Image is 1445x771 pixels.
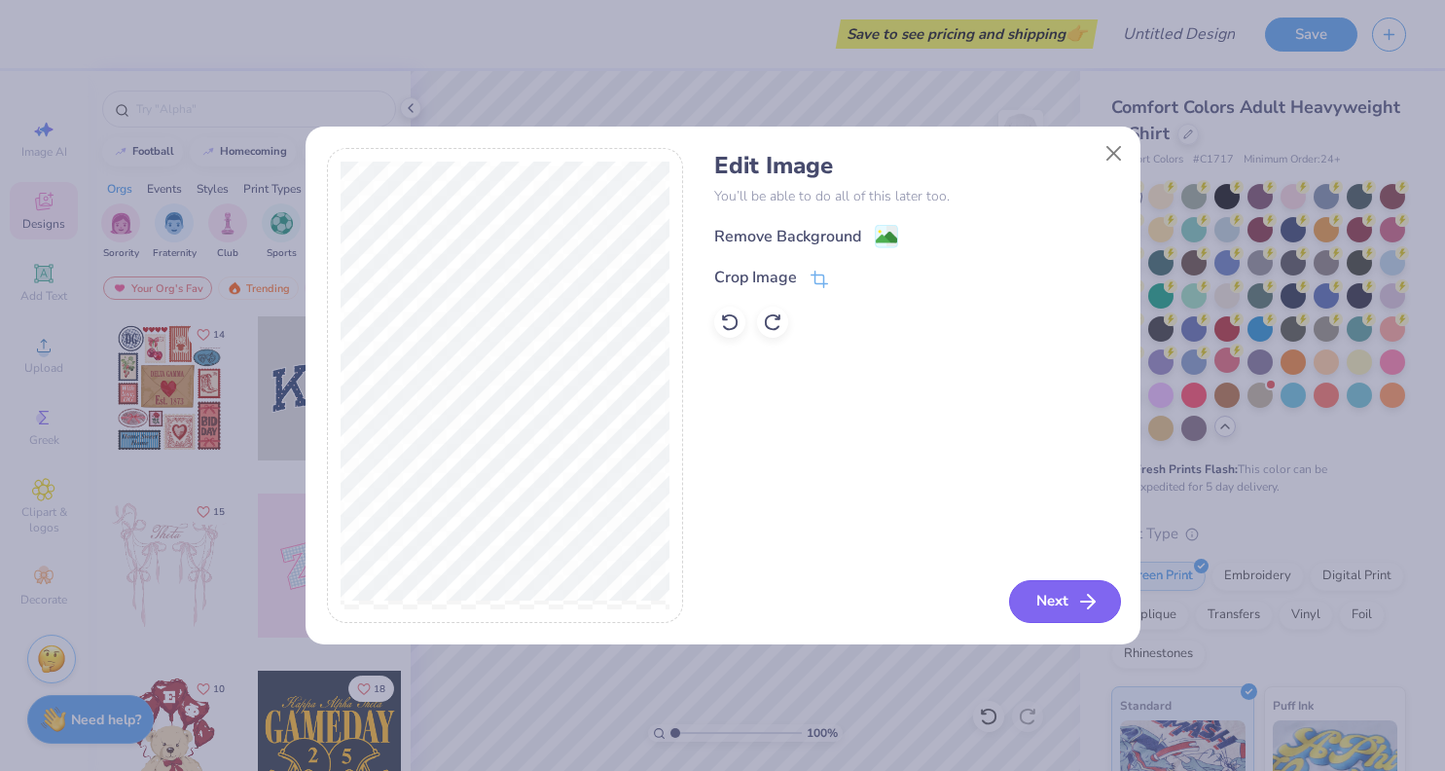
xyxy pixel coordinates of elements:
h4: Edit Image [714,152,1118,180]
button: Close [1095,134,1132,171]
button: Next [1009,580,1121,623]
div: Crop Image [714,266,797,289]
p: You’ll be able to do all of this later too. [714,186,1118,206]
div: Remove Background [714,225,861,248]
